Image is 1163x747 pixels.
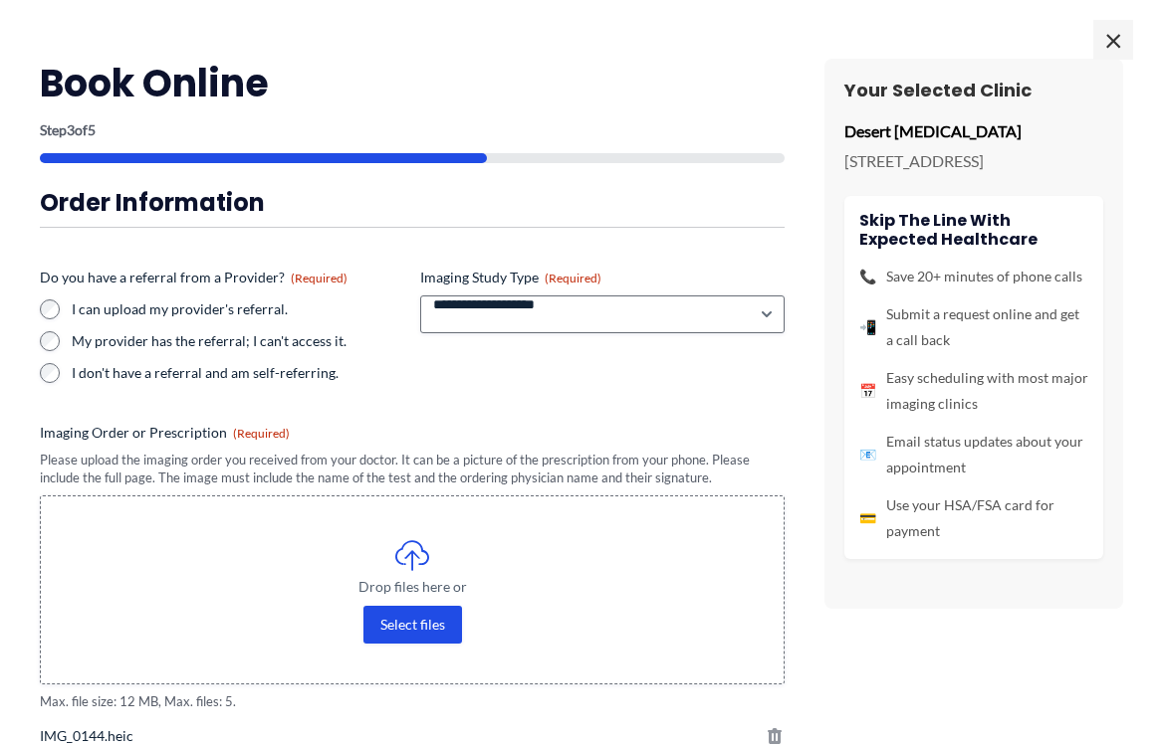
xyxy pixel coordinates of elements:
span: (Required) [291,271,348,285]
li: Easy scheduling with most major imaging clinics [859,365,1088,417]
li: Use your HSA/FSA card for payment [859,492,1088,544]
button: select files, imaging order or prescription(required) [363,606,462,644]
h3: Your Selected Clinic [844,79,1103,101]
span: (Required) [233,426,290,441]
h2: Book Online [40,59,785,107]
span: 💳 [859,505,876,531]
label: I don't have a referral and am self-referring. [72,363,404,383]
li: Save 20+ minutes of phone calls [859,264,1088,289]
span: IMG_0144.heic [40,726,785,746]
span: × [1093,20,1133,60]
span: 📞 [859,264,876,289]
label: Imaging Order or Prescription [40,423,785,443]
h3: Order Information [40,187,785,218]
span: (Required) [545,271,601,285]
p: Desert [MEDICAL_DATA] [844,116,1103,146]
span: 📲 [859,314,876,340]
span: Drop files here or [81,580,744,594]
li: Email status updates about your appointment [859,429,1088,480]
legend: Do you have a referral from a Provider? [40,268,348,287]
span: 📧 [859,442,876,467]
label: My provider has the referral; I can't access it. [72,331,404,351]
label: I can upload my provider's referral. [72,299,404,319]
div: Please upload the imaging order you received from your doctor. It can be a picture of the prescri... [40,451,785,487]
p: Step of [40,123,785,137]
span: Max. file size: 12 MB, Max. files: 5. [40,692,785,711]
label: Imaging Study Type [420,268,785,287]
span: 3 [67,121,75,138]
span: 5 [88,121,96,138]
h4: Skip the line with Expected Healthcare [859,211,1088,249]
span: 📅 [859,378,876,404]
li: Submit a request online and get a call back [859,301,1088,353]
p: [STREET_ADDRESS] [844,146,1103,176]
